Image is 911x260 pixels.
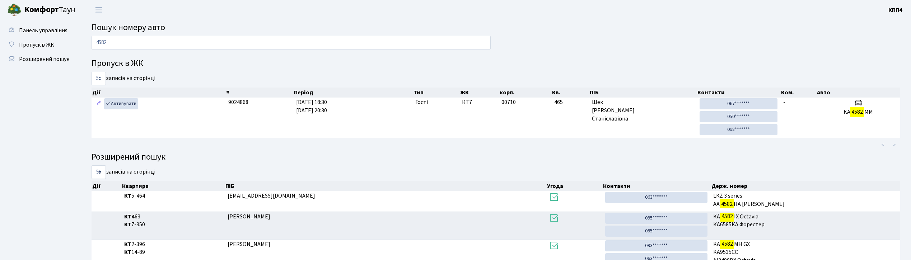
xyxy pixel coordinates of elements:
th: Ком. [780,88,816,98]
th: # [225,88,293,98]
b: Комфорт [24,4,59,15]
span: KA ІХ Octavia КА6585КА Форестер [713,213,897,229]
span: Таун [24,4,75,16]
h4: Пропуск в ЖК [92,58,900,69]
select: записів на сторінці [92,72,106,85]
span: 2-396 14-89 [124,240,222,257]
span: Панель управління [19,27,67,34]
mark: 4582 [720,199,733,209]
b: КТ [124,221,131,228]
b: КТ [124,240,131,248]
label: записів на сторінці [92,165,155,179]
th: Квартира [121,181,225,191]
b: КТ [124,248,131,256]
label: записів на сторінці [92,72,155,85]
th: Контакти [602,181,710,191]
th: Дії [92,181,121,191]
span: Шек [PERSON_NAME] Станіславівна [592,98,694,123]
b: КТ4 [124,213,135,221]
button: Переключити навігацію [90,4,108,16]
th: Період [293,88,413,98]
a: Пропуск в ЖК [4,38,75,52]
span: Розширений пошук [19,55,69,63]
span: [EMAIL_ADDRESS][DOMAIN_NAME] [228,192,315,200]
th: корп. [499,88,552,98]
th: Держ. номер [711,181,901,191]
th: ЖК [459,88,499,98]
span: LKZ 3 series AA НА [PERSON_NAME] [713,192,897,208]
span: [PERSON_NAME] [228,240,270,248]
span: Гості [415,98,428,107]
h5: КА ММ [819,109,897,115]
span: [PERSON_NAME] [228,213,270,221]
h4: Розширений пошук [92,152,900,162]
th: Авто [816,88,900,98]
span: 00710 [501,98,516,106]
span: Пропуск в ЖК [19,41,54,49]
a: Редагувати [94,98,103,109]
mark: 4582 [720,211,734,221]
span: Пошук номеру авто [92,21,165,34]
b: КТ [124,192,131,200]
span: 5-464 [124,192,222,200]
th: Угода [546,181,602,191]
th: Дії [92,88,225,98]
th: Кв. [551,88,589,98]
span: [DATE] 18:30 [DATE] 20:30 [296,98,327,114]
th: Тип [413,88,459,98]
a: Панель управління [4,23,75,38]
span: - [783,98,785,106]
th: ПІБ [589,88,697,98]
a: Розширений пошук [4,52,75,66]
span: 9024868 [228,98,248,106]
span: 63 7-350 [124,213,222,229]
input: Пошук [92,36,491,49]
th: ПІБ [225,181,546,191]
mark: 4582 [720,239,734,249]
select: записів на сторінці [92,165,106,179]
th: Контакти [697,88,780,98]
span: КТ7 [462,98,496,107]
span: 465 [554,98,586,107]
a: Активувати [104,98,138,109]
img: logo.png [7,3,22,17]
mark: 4582 [850,107,864,117]
a: КПП4 [888,6,902,14]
